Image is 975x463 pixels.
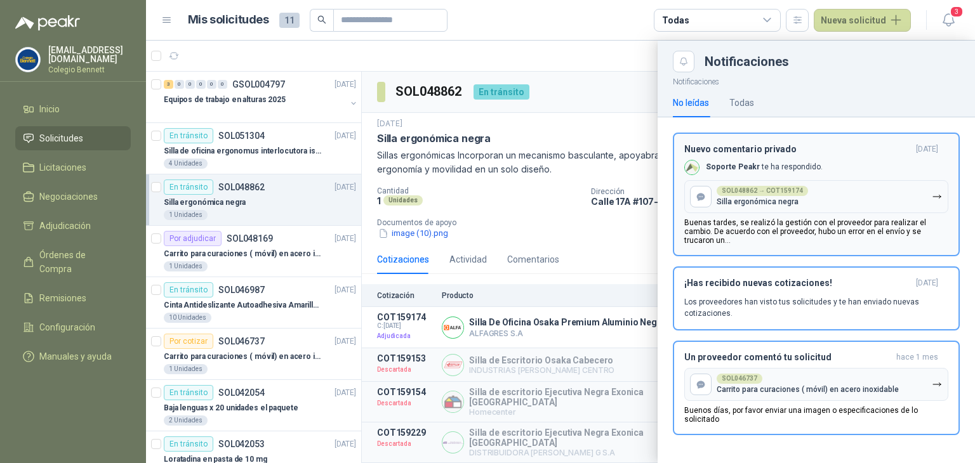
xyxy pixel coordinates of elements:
button: SOL046737Carrito para curaciones ( móvil) en acero inoxidable [684,368,948,401]
h3: ¡Has recibido nuevas cotizaciones! [684,278,911,289]
div: SOL046737 [717,374,762,384]
a: Configuración [15,315,131,339]
button: SOL048862 → COT159174Silla ergonómica negra [684,180,948,213]
div: No leídas [673,96,709,110]
button: 3 [937,9,960,32]
span: Licitaciones [39,160,86,174]
span: 11 [279,13,300,28]
img: Company Logo [685,160,699,174]
a: Órdenes de Compra [15,243,131,281]
b: Soporte Peakr [706,162,760,171]
span: hace 1 mes [896,352,938,363]
span: Adjudicación [39,219,91,233]
a: Solicitudes [15,126,131,150]
p: Los proveedores han visto tus solicitudes y te han enviado nuevas cotizaciones. [684,296,948,319]
button: Un proveedor comentó tu solicitudhace 1 mes SOL046737Carrito para curaciones ( móvil) en acero in... [673,341,960,435]
p: te ha respondido. [706,162,823,173]
p: Colegio Bennett [48,66,131,74]
a: Remisiones [15,286,131,310]
a: Manuales y ayuda [15,344,131,368]
h1: Mis solicitudes [188,11,269,29]
span: [DATE] [916,278,938,289]
p: Buenos días, por favor enviar una imagen o especificaciones de lo solicitado [684,406,948,424]
h3: Nuevo comentario privado [684,144,911,155]
a: Inicio [15,97,131,121]
button: Nuevo comentario privado[DATE] Company LogoSoporte Peakr te ha respondido.SOL048862 → COT159174Si... [673,133,960,256]
span: 3 [950,6,964,18]
p: Notificaciones [658,72,975,88]
span: Manuales y ayuda [39,349,112,363]
button: Nueva solicitud [814,9,911,32]
span: search [317,15,326,24]
span: Negociaciones [39,190,98,204]
a: Negociaciones [15,185,131,209]
div: Todas [662,13,689,27]
span: Solicitudes [39,131,83,145]
span: Órdenes de Compra [39,248,119,276]
p: Buenas tardes, se realizó la gestión con el proveedor para realizar el cambio. De acuerdo con el ... [684,218,948,245]
div: SOL048862 → COT159174 [717,186,808,196]
img: Logo peakr [15,15,80,30]
div: Todas [729,96,754,110]
a: Licitaciones [15,155,131,179]
span: Remisiones [39,291,86,305]
a: Adjudicación [15,214,131,238]
img: Company Logo [16,48,40,72]
p: Carrito para curaciones ( móvil) en acero inoxidable [717,385,899,394]
p: [EMAIL_ADDRESS][DOMAIN_NAME] [48,46,131,63]
span: Configuración [39,320,95,334]
button: ¡Has recibido nuevas cotizaciones![DATE] Los proveedores han visto tus solicitudes y te han envia... [673,266,960,330]
button: Close [673,51,694,72]
h3: Un proveedor comentó tu solicitud [684,352,891,363]
span: Inicio [39,102,60,116]
span: [DATE] [916,144,938,155]
p: Silla ergonómica negra [717,197,799,206]
div: Notificaciones [705,55,960,68]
